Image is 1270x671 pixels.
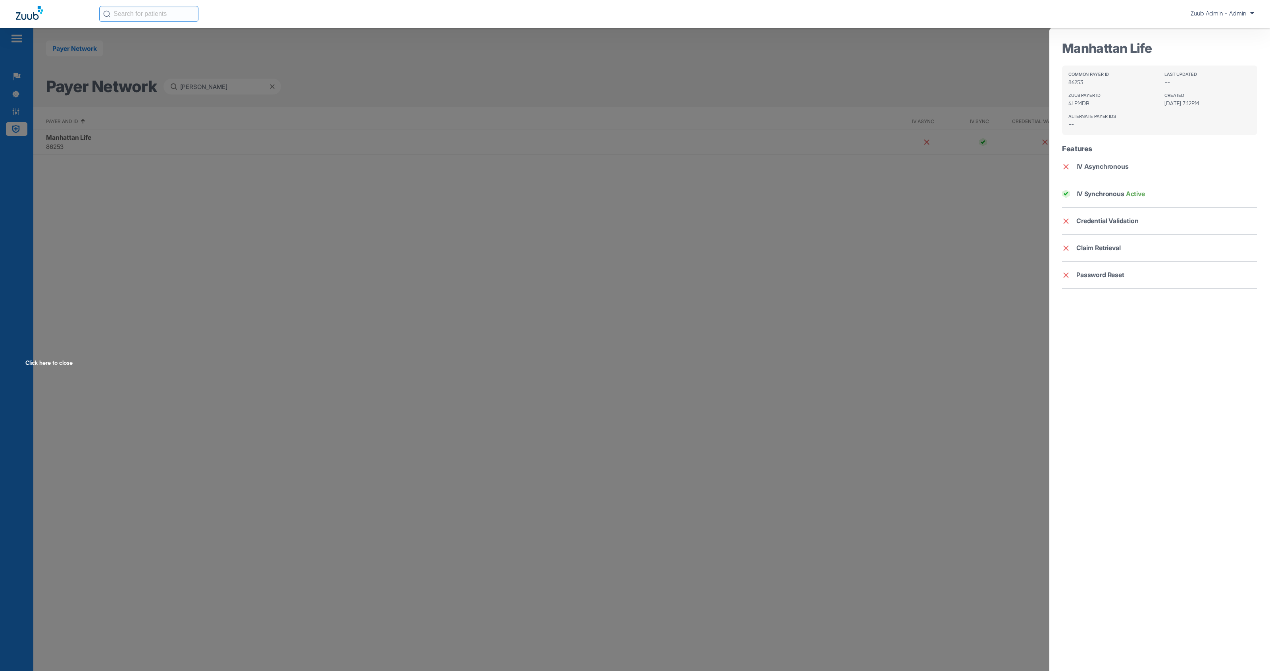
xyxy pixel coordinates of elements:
[1076,163,1129,170] div: IV Asynchronous
[16,6,43,20] img: Zuub Logo
[1068,93,1155,98] span: Zuub Payer ID
[1164,72,1251,77] span: Last Updated
[1164,101,1199,106] span: [DATE] 7:12PM
[1062,190,1070,198] img: check icon
[1062,40,1257,56] h3: Manhattan Life
[1076,244,1121,252] div: Claim Retrieval
[1068,114,1155,119] span: Alternate Payer IDs
[99,6,198,22] input: Search for patients
[1076,217,1139,225] div: Credential Validation
[1164,93,1251,98] span: Created
[1068,122,1074,127] span: --
[1191,10,1254,18] span: Zuub Admin - Admin
[1068,72,1155,77] span: Common Payer ID
[1068,101,1089,106] span: 4LPMDB
[103,10,110,17] img: Search Icon
[1062,145,1257,153] h6: Features
[1076,271,1124,279] div: Password Reset
[1126,190,1145,198] span: Active
[1076,190,1145,198] div: IV Synchronous
[1164,80,1170,85] span: --
[1068,80,1083,85] span: 86253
